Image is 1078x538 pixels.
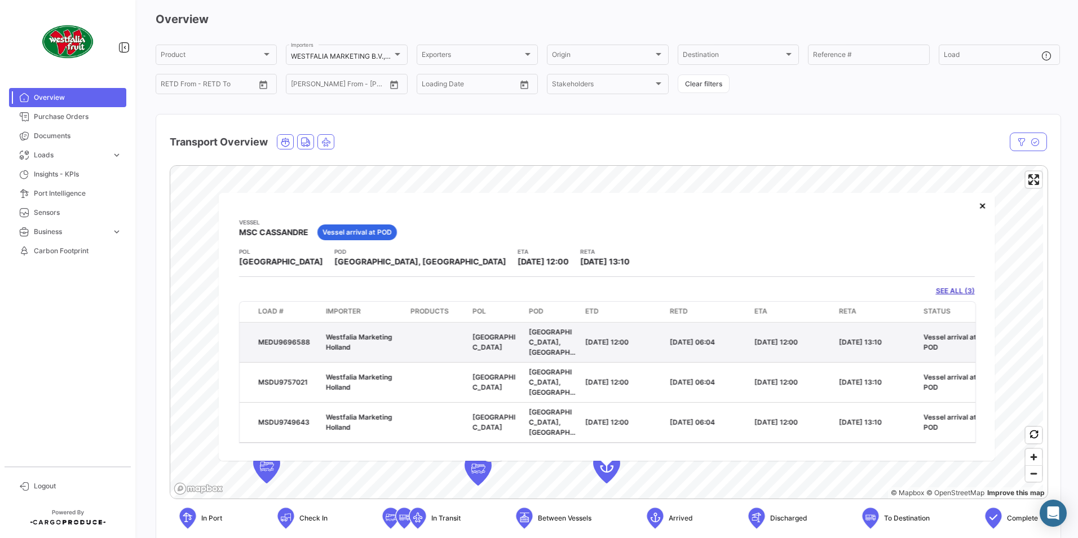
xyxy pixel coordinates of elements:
span: [DATE] 12:00 [754,417,798,426]
span: Importer [326,306,361,316]
input: To [315,82,360,90]
span: Discharged [770,513,807,523]
div: Map marker [593,449,620,483]
span: [DATE] 13:10 [839,417,882,426]
button: Zoom out [1026,465,1042,482]
a: Insights - KPIs [9,165,126,184]
button: Zoom in [1026,449,1042,465]
datatable-header-cell: RETD [665,301,750,321]
span: RETD [670,306,688,316]
span: expand_more [112,227,122,237]
span: Vessel arrival at POD [924,332,977,351]
a: Purchase Orders [9,107,126,126]
span: [GEOGRAPHIC_DATA], [GEOGRAPHIC_DATA] [529,407,576,446]
a: Mapbox [891,488,924,497]
button: Land [298,135,313,149]
span: [DATE] 13:10 [839,377,882,386]
a: Carbon Footprint [9,241,126,261]
span: [DATE] 12:00 [754,377,798,386]
h3: Overview [156,11,1060,27]
div: MSDU9757021 [258,377,317,387]
span: Insights - KPIs [34,169,122,179]
a: SEE ALL (3) [935,286,974,296]
span: RETA [839,306,856,316]
app-card-info-title: ETA [518,247,569,256]
a: Mapbox logo [174,482,223,495]
span: Overview [34,92,122,103]
span: [DATE] 12:00 [585,337,629,346]
span: Load # [258,306,284,316]
button: Enter fullscreen [1026,171,1042,188]
span: In Transit [431,513,461,523]
span: [GEOGRAPHIC_DATA], [GEOGRAPHIC_DATA] [529,327,576,366]
span: Destination [683,52,784,60]
app-card-info-title: RETA [580,247,630,256]
span: In Port [201,513,222,523]
span: [DATE] 06:04 [670,377,715,386]
button: Open calendar [255,76,272,93]
app-card-info-title: POL [239,247,323,256]
div: Map marker [253,449,280,483]
span: Westfalia Marketing Holland [326,412,392,431]
span: [GEOGRAPHIC_DATA] [472,372,515,391]
button: Close popup [971,194,993,217]
span: Westfalia Marketing Holland [326,332,392,351]
span: Sensors [34,208,122,218]
span: To Destination [884,513,930,523]
datatable-header-cell: POD [524,301,581,321]
span: Status [924,306,951,316]
a: OpenStreetMap [926,488,984,497]
span: Logout [34,481,122,491]
span: POD [529,306,544,316]
span: [GEOGRAPHIC_DATA] [472,412,515,431]
datatable-header-cell: Importer [321,301,406,321]
a: Sensors [9,203,126,222]
div: Map marker [465,452,492,486]
input: From [161,82,176,90]
span: Zoom out [1026,466,1042,482]
span: Between Vessels [538,513,591,523]
span: [DATE] 13:10 [580,257,630,266]
span: Business [34,227,107,237]
a: Port Intelligence [9,184,126,203]
datatable-header-cell: Products [406,301,468,321]
input: From [291,82,307,90]
a: Documents [9,126,126,145]
span: [GEOGRAPHIC_DATA], [GEOGRAPHIC_DATA] [334,256,506,267]
span: expand_more [112,150,122,160]
span: Product [161,52,262,60]
span: Complete [1007,513,1038,523]
span: Purchase Orders [34,112,122,122]
span: [GEOGRAPHIC_DATA] [239,256,323,267]
button: Open calendar [516,76,533,93]
span: [DATE] 12:00 [518,257,569,266]
button: Open calendar [386,76,403,93]
span: [DATE] 06:04 [670,417,715,426]
datatable-header-cell: RETA [834,301,919,321]
span: [DATE] 06:04 [670,337,715,346]
a: Overview [9,88,126,107]
span: Vessel arrival at POD [924,372,977,391]
span: Origin [552,52,653,60]
span: Westfalia Marketing Holland [326,372,392,391]
span: Documents [34,131,122,141]
div: MSDU9749643 [258,417,317,427]
mat-select-trigger: WESTFALIA MARKETING B.V., WESTFALIA MARKETING BV, Westfalia Marketing Holland [291,52,568,60]
span: Exporters [422,52,523,60]
span: Carbon Footprint [34,246,122,256]
span: Vessel arrival at POD [924,412,977,431]
span: POL [472,306,486,316]
div: Abrir Intercom Messenger [1040,500,1067,527]
span: [GEOGRAPHIC_DATA] [472,332,515,351]
span: Stakeholders [552,82,653,90]
img: client-50.png [39,14,96,70]
span: Products [410,306,449,316]
span: Arrived [669,513,693,523]
span: Check In [299,513,328,523]
datatable-header-cell: ETD [581,301,665,321]
span: Vessel arrival at POD [322,227,392,237]
input: To [445,82,491,90]
button: Ocean [277,135,293,149]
